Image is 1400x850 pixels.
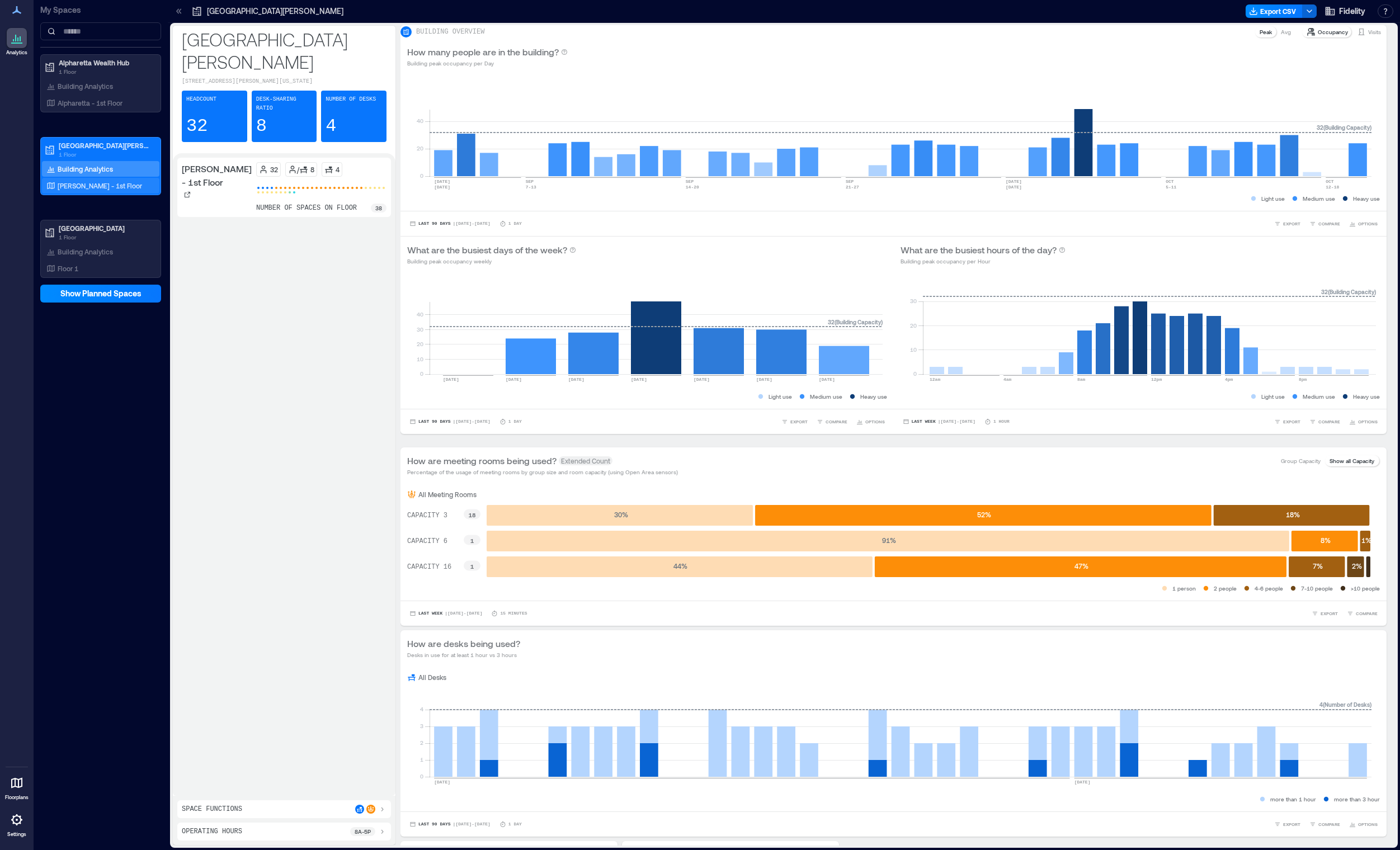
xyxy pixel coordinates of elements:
p: 8a - 5p [355,827,371,836]
text: [DATE] [1006,179,1022,184]
text: 4pm [1225,377,1233,382]
p: 32 [186,115,208,138]
button: Show Planned Spaces [40,285,161,303]
p: All Desks [418,673,446,682]
text: [DATE] [756,377,772,382]
p: 7-10 people [1301,584,1333,593]
p: Medium use [810,392,842,401]
p: [GEOGRAPHIC_DATA][PERSON_NAME] [59,141,153,150]
span: Fidelity [1339,6,1365,17]
span: EXPORT [1321,610,1338,617]
text: [DATE] [434,780,450,785]
p: Heavy use [1353,194,1380,203]
span: COMPARE [1356,610,1378,617]
p: more than 1 hour [1270,795,1316,804]
span: COMPARE [1318,220,1340,227]
button: Last Week |[DATE]-[DATE] [407,608,484,619]
text: 8am [1077,377,1086,382]
p: Building Analytics [58,82,113,91]
p: 1 Floor [59,150,153,159]
tspan: 0 [420,773,423,780]
text: 7-13 [526,185,536,190]
button: COMPARE [1307,819,1342,830]
button: Last 90 Days |[DATE]-[DATE] [407,416,493,427]
p: Light use [769,392,792,401]
tspan: 4 [420,706,423,712]
text: CAPACITY 3 [407,512,447,520]
p: Building peak occupancy per Hour [901,257,1066,266]
tspan: 0 [420,370,423,377]
span: OPTIONS [865,418,885,425]
span: EXPORT [1283,220,1300,227]
button: COMPARE [1307,218,1342,229]
text: SEP [686,179,694,184]
text: CAPACITY 6 [407,537,447,545]
button: Last 90 Days |[DATE]-[DATE] [407,819,493,830]
p: Operating Hours [182,827,242,836]
p: How many people are in the building? [407,45,559,59]
p: 1 Day [508,418,522,425]
p: Medium use [1303,392,1335,401]
text: [DATE] [1074,780,1091,785]
p: Show all Capacity [1330,456,1374,465]
span: COMPARE [826,418,847,425]
p: >10 people [1351,584,1380,593]
tspan: 20 [417,145,423,152]
p: [GEOGRAPHIC_DATA][PERSON_NAME] [207,6,343,17]
p: / [297,165,299,174]
button: OPTIONS [854,416,887,427]
tspan: 2 [420,739,423,746]
text: [DATE] [506,377,522,382]
text: SEP [526,179,534,184]
text: 47 % [1074,562,1088,570]
button: OPTIONS [1347,819,1380,830]
text: 12-18 [1326,185,1339,190]
button: EXPORT [1272,819,1303,830]
p: What are the busiest days of the week? [407,243,567,257]
button: COMPARE [1307,416,1342,427]
text: 4am [1003,377,1012,382]
p: Visits [1368,27,1381,36]
text: [DATE] [434,179,450,184]
text: 52 % [977,511,991,518]
text: 21-27 [846,185,859,190]
p: Headcount [186,95,216,104]
a: Analytics [3,25,31,59]
p: 8 [256,115,267,138]
button: COMPARE [814,416,850,427]
a: Settings [3,806,30,841]
p: Alpharetta Wealth Hub [59,58,153,67]
span: EXPORT [1283,418,1300,425]
p: Peak [1260,27,1272,36]
tspan: 30 [417,326,423,333]
text: [DATE] [1006,185,1022,190]
p: 2 people [1214,584,1237,593]
tspan: 0 [913,370,916,377]
p: Percentage of the usage of meeting rooms by group size and room capacity (using Open Area sensors) [407,467,678,476]
text: [DATE] [819,377,835,382]
text: 18 % [1286,511,1300,518]
p: Heavy use [860,392,887,401]
text: 2 % [1352,562,1362,570]
text: 1 % [1361,536,1371,544]
button: Last 90 Days |[DATE]-[DATE] [407,218,493,229]
p: 32 [270,165,278,174]
button: EXPORT [1272,416,1303,427]
text: [DATE] [443,377,459,382]
text: [DATE] [694,377,710,382]
p: My Spaces [40,4,161,16]
tspan: 30 [909,297,916,304]
p: 4 [326,115,336,138]
text: 30 % [614,511,628,518]
p: [PERSON_NAME] - 1st Floor [182,162,252,189]
p: number of spaces on floor [256,204,357,212]
p: Desk-sharing ratio [256,95,313,113]
p: 1 person [1172,584,1196,593]
p: How are meeting rooms being used? [407,454,557,467]
text: 7 % [1313,562,1323,570]
p: 1 Day [508,821,522,828]
p: Avg [1281,27,1291,36]
p: How are desks being used? [407,637,520,650]
p: Analytics [6,49,27,56]
p: Light use [1261,194,1285,203]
